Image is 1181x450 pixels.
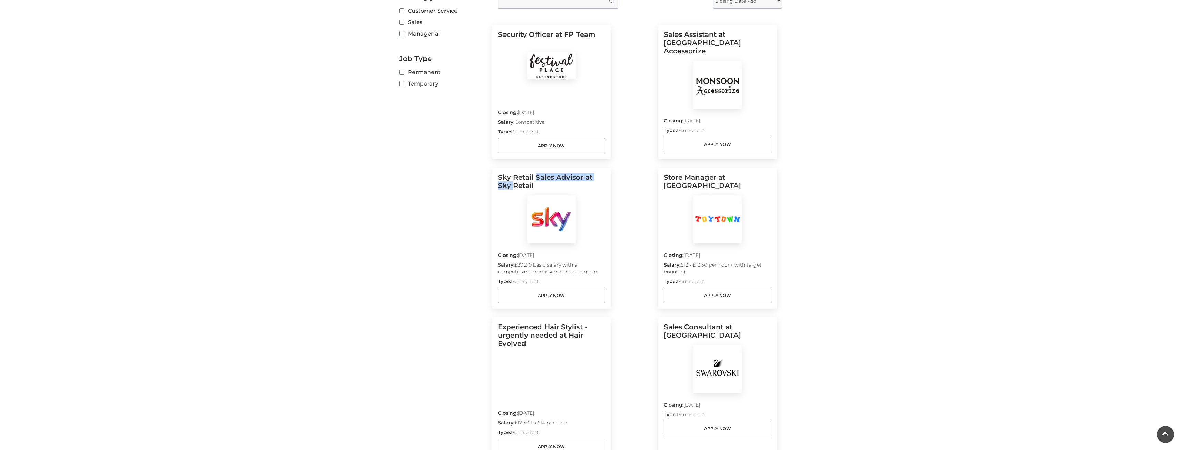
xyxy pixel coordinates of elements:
h5: Sky Retail Sales Advisor at Sky Retail [498,173,605,195]
h5: Sales Consultant at [GEOGRAPHIC_DATA] [664,323,771,345]
strong: Closing: [498,410,518,416]
h2: Job Type [399,54,487,63]
strong: Closing: [664,402,684,408]
h5: Sales Assistant at [GEOGRAPHIC_DATA] Accessorize [664,30,771,61]
strong: Closing: [664,252,684,258]
p: [DATE] [664,252,771,261]
img: Monsoon [693,61,742,109]
p: Permanent [498,128,605,138]
strong: Closing: [664,118,684,124]
h5: Experienced Hair Stylist - urgently needed at Hair Evolved [498,323,605,353]
strong: Type: [498,429,511,436]
strong: Type: [498,129,511,135]
p: Permanent [664,411,771,421]
strong: Salary: [498,119,515,125]
p: [DATE] [498,410,605,419]
p: [DATE] [498,109,605,119]
a: Apply Now [498,138,605,153]
a: Apply Now [664,421,771,436]
p: £27,210 basic salary with a competitive commission scheme on top [498,261,605,278]
strong: Closing: [498,109,518,116]
a: Apply Now [664,137,771,152]
strong: Salary: [498,420,515,426]
p: Permanent [664,278,771,288]
a: Apply Now [664,288,771,303]
p: Permanent [498,429,605,439]
label: Temporary [399,79,487,88]
a: Apply Now [498,288,605,303]
label: Permanent [399,68,487,77]
p: £13 - £13.50 per hour ( with target bonuses) [664,261,771,278]
p: [DATE] [498,252,605,261]
p: [DATE] [664,117,771,127]
strong: Closing: [498,252,518,258]
strong: Type: [664,411,677,418]
img: Swarovski [693,345,742,393]
strong: Salary: [664,262,681,268]
p: £12:50 to £14 per hour [498,419,605,429]
label: Managerial [399,29,487,38]
p: Permanent [498,278,605,288]
p: Competitive [498,119,605,128]
strong: Type: [664,278,677,284]
h5: Store Manager at [GEOGRAPHIC_DATA] [664,173,771,195]
img: Sky Retail [527,195,576,243]
strong: Salary: [498,262,515,268]
label: Customer Service [399,7,487,15]
p: Permanent [664,127,771,137]
strong: Type: [664,127,677,133]
img: Toy Town [693,195,742,243]
h5: Security Officer at FP Team [498,30,605,52]
strong: Type: [498,278,511,284]
p: [DATE] [664,401,771,411]
label: Sales [399,18,487,27]
img: Festival Place [527,52,576,79]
